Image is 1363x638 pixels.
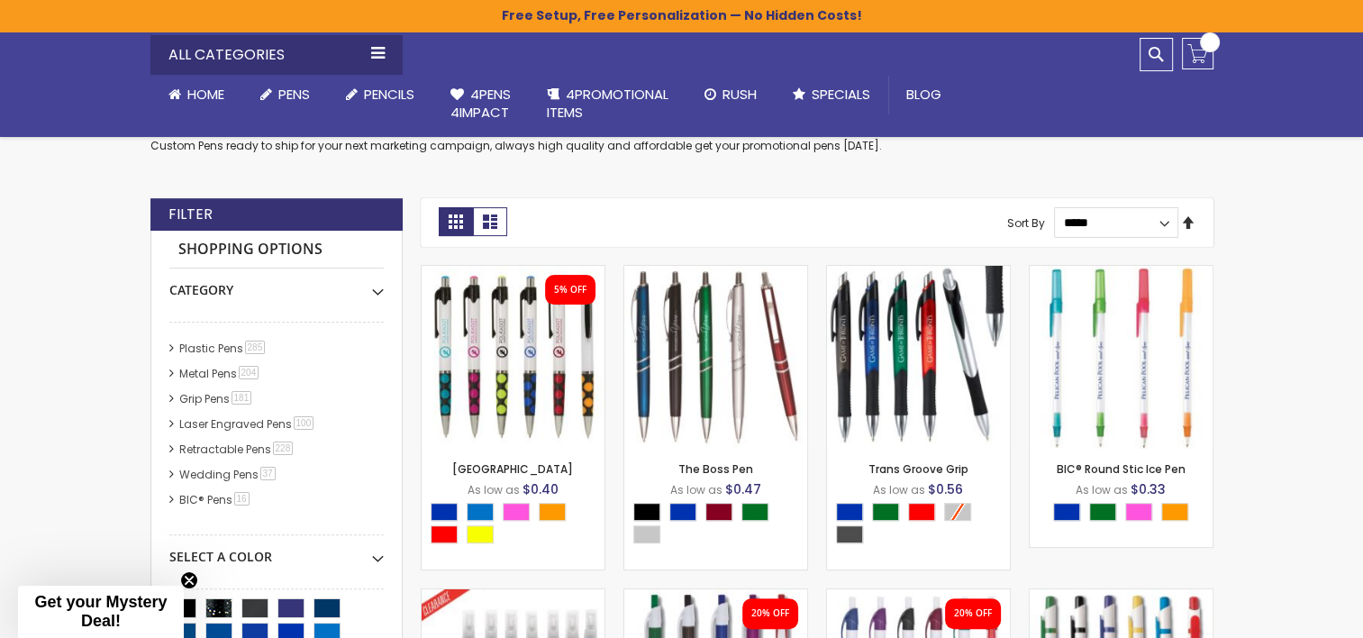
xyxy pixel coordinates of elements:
[234,492,250,506] span: 16
[1161,503,1188,521] div: Orange
[906,85,941,104] span: Blog
[722,85,757,104] span: Rush
[873,482,925,497] span: As low as
[175,366,266,381] a: Metal Pens204
[245,341,266,354] span: 285
[169,269,384,299] div: Category
[678,461,753,477] a: The Boss Pen
[450,85,511,122] span: 4Pens 4impact
[328,75,432,114] a: Pencils
[1030,588,1213,604] a: Cedar Plastic Pen
[273,442,294,455] span: 228
[812,85,870,104] span: Specials
[169,535,384,566] div: Select A Color
[467,525,494,543] div: Yellow
[725,480,761,498] span: $0.47
[467,503,494,521] div: Blue Light
[439,207,473,236] strong: Grid
[670,482,722,497] span: As low as
[686,75,775,114] a: Rush
[928,480,963,498] span: $0.56
[554,284,586,296] div: 5% OFF
[624,265,807,280] a: The Boss Pen
[431,525,458,543] div: Red
[422,265,604,280] a: New Orleans Pen
[633,503,660,521] div: Black
[34,593,167,630] span: Get your Mystery Deal!
[633,525,660,543] div: Silver
[539,503,566,521] div: Orange
[175,442,300,457] a: Retractable Pens228
[150,75,242,114] a: Home
[432,75,529,133] a: 4Pens4impact
[175,492,256,507] a: BIC® Pens16
[1030,266,1213,449] img: BIC® Round Stic Ice Pen
[180,571,198,589] button: Close teaser
[1057,461,1186,477] a: BIC® Round Stic Ice Pen
[1053,503,1197,525] div: Select A Color
[294,416,314,430] span: 100
[175,391,259,406] a: Grip Pens181
[547,85,668,122] span: 4PROMOTIONAL ITEMS
[1131,480,1166,498] span: $0.33
[633,503,807,548] div: Select A Color
[1030,265,1213,280] a: BIC® Round Stic Ice Pen
[239,366,259,379] span: 204
[836,503,863,521] div: Blue
[169,231,384,269] strong: Shopping Options
[868,461,968,477] a: Trans Groove Grip
[503,503,530,521] div: Pink
[364,85,414,104] span: Pencils
[1089,503,1116,521] div: Green
[468,482,520,497] span: As low as
[872,503,899,521] div: Green
[751,607,789,620] div: 20% OFF
[954,607,992,620] div: 20% OFF
[705,503,732,521] div: Burgundy
[260,467,276,480] span: 37
[278,85,310,104] span: Pens
[168,205,213,224] strong: Filter
[827,266,1010,449] img: Trans Groove Grip
[431,503,458,521] div: Blue
[232,391,252,405] span: 181
[522,480,559,498] span: $0.40
[624,588,807,604] a: Oak Pen Solid
[422,266,604,449] img: New Orleans Pen
[624,266,807,449] img: The Boss Pen
[452,461,573,477] a: [GEOGRAPHIC_DATA]
[529,75,686,133] a: 4PROMOTIONALITEMS
[775,75,888,114] a: Specials
[175,467,282,482] a: Wedding Pens37
[18,586,184,638] div: Get your Mystery Deal!Close teaser
[187,85,224,104] span: Home
[908,503,935,521] div: Red
[1053,503,1080,521] div: Blue
[1007,214,1045,230] label: Sort By
[827,588,1010,604] a: Oak Pen
[150,35,403,75] div: All Categories
[741,503,768,521] div: Green
[431,503,604,548] div: Select A Color
[175,341,272,356] a: Plastic Pens285
[836,525,863,543] div: Smoke
[175,416,321,432] a: Laser Engraved Pens100
[1125,503,1152,521] div: Pink
[888,75,959,114] a: Blog
[827,265,1010,280] a: Trans Groove Grip
[836,503,1010,548] div: Select A Color
[422,588,604,604] a: 2 in 1 Antibacterial Med Safe Spray / Twist Stylus Pen
[1076,482,1128,497] span: As low as
[669,503,696,521] div: Blue
[242,75,328,114] a: Pens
